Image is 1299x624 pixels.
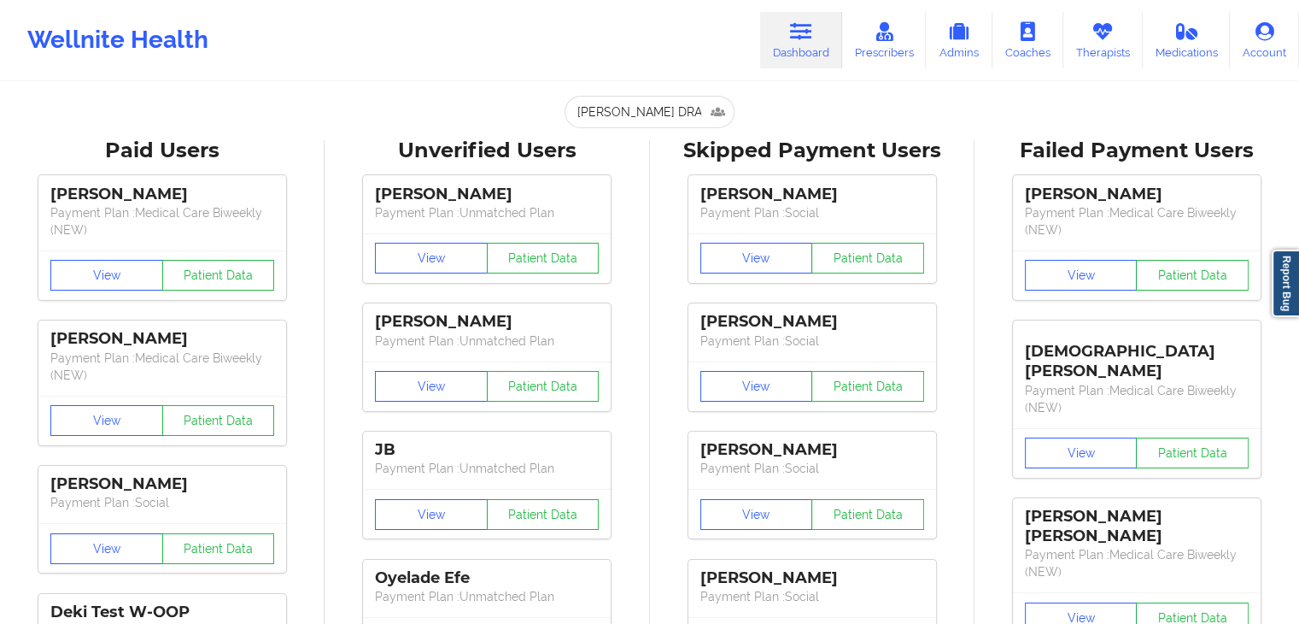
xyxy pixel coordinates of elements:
a: Medications [1143,12,1231,68]
div: [PERSON_NAME] [700,312,924,332]
div: JB [375,440,599,460]
div: Deki Test W-OOP [50,603,274,622]
button: Patient Data [162,533,275,564]
p: Payment Plan : Medical Care Biweekly (NEW) [50,204,274,238]
button: View [50,260,163,291]
button: View [375,499,488,530]
a: Account [1230,12,1299,68]
div: [PERSON_NAME] [375,185,599,204]
div: [PERSON_NAME] [50,474,274,494]
div: [DEMOGRAPHIC_DATA][PERSON_NAME] [1025,329,1249,381]
p: Payment Plan : Unmatched Plan [375,588,599,605]
button: Patient Data [162,405,275,436]
a: Admins [926,12,992,68]
div: [PERSON_NAME] [50,185,274,204]
button: View [1025,260,1138,291]
a: Dashboard [760,12,842,68]
a: Coaches [992,12,1063,68]
button: Patient Data [811,243,924,274]
p: Payment Plan : Social [700,204,924,221]
div: Paid Users [12,138,313,164]
a: Report Bug [1272,250,1299,317]
p: Payment Plan : Social [700,333,924,350]
div: [PERSON_NAME] [PERSON_NAME] [1025,507,1249,546]
button: View [50,405,163,436]
p: Payment Plan : Unmatched Plan [375,333,599,350]
p: Payment Plan : Unmatched Plan [375,204,599,221]
p: Payment Plan : Social [50,494,274,511]
button: Patient Data [1136,438,1249,468]
button: Patient Data [487,499,600,530]
p: Payment Plan : Social [700,588,924,605]
div: [PERSON_NAME] [50,329,274,349]
button: Patient Data [487,371,600,402]
p: Payment Plan : Medical Care Biweekly (NEW) [1025,546,1249,580]
div: [PERSON_NAME] [1025,185,1249,204]
p: Payment Plan : Medical Care Biweekly (NEW) [1025,382,1249,416]
div: Unverified Users [336,138,637,164]
button: View [50,533,163,564]
div: [PERSON_NAME] [700,568,924,588]
div: Oyelade Efe [375,568,599,588]
button: View [700,243,813,274]
button: View [375,371,488,402]
button: View [700,499,813,530]
button: View [1025,438,1138,468]
button: View [700,371,813,402]
a: Therapists [1063,12,1143,68]
p: Payment Plan : Medical Care Biweekly (NEW) [1025,204,1249,238]
p: Payment Plan : Unmatched Plan [375,460,599,477]
div: [PERSON_NAME] [700,440,924,460]
p: Payment Plan : Medical Care Biweekly (NEW) [50,350,274,384]
button: Patient Data [1136,260,1249,291]
button: Patient Data [811,371,924,402]
button: Patient Data [487,243,600,274]
div: Failed Payment Users [986,138,1287,164]
div: [PERSON_NAME] [375,312,599,332]
p: Payment Plan : Social [700,460,924,477]
button: Patient Data [162,260,275,291]
a: Prescribers [842,12,927,68]
div: Skipped Payment Users [662,138,963,164]
div: [PERSON_NAME] [700,185,924,204]
button: Patient Data [811,499,924,530]
button: View [375,243,488,274]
